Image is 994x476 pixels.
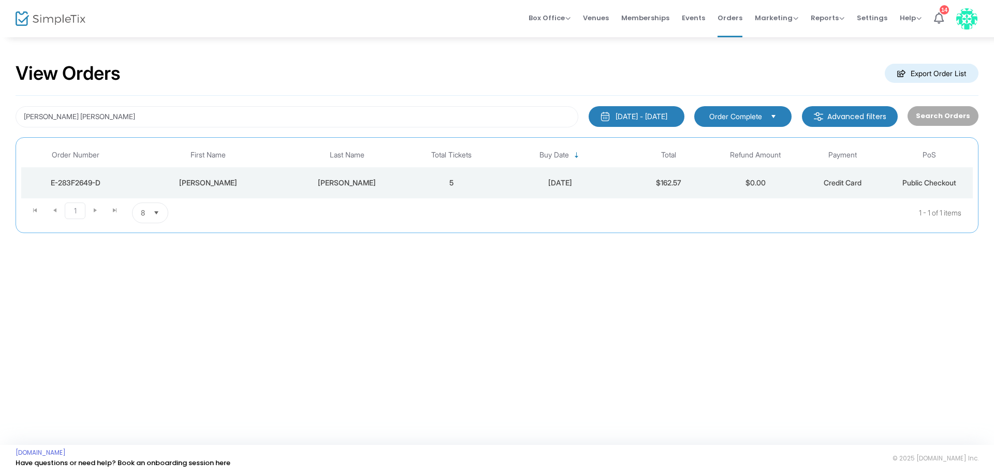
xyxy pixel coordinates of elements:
th: Total Tickets [408,143,495,167]
div: [DATE] - [DATE] [616,111,667,122]
div: 9/22/2025 [498,178,623,188]
span: Payment [828,151,857,160]
span: Order Complete [709,111,762,122]
a: [DOMAIN_NAME] [16,449,66,457]
input: Search by name, email, phone, order number, ip address, or last 4 digits of card [16,106,578,127]
span: Box Office [529,13,571,23]
div: 14 [940,5,949,15]
span: © 2025 [DOMAIN_NAME] Inc. [893,454,978,463]
span: Settings [857,5,887,31]
td: 5 [408,167,495,198]
img: filter [813,111,824,122]
m-button: Advanced filters [802,106,898,127]
span: Help [900,13,922,23]
span: Buy Date [539,151,569,160]
span: Sortable [573,151,581,160]
div: Timothy [133,178,284,188]
span: Orders [718,5,742,31]
span: Venues [583,5,609,31]
a: Have questions or need help? Book an onboarding session here [16,458,230,468]
div: E-283F2649-D [24,178,127,188]
button: Select [766,111,781,122]
span: Last Name [330,151,364,160]
span: Page 1 [65,203,85,219]
div: Whyte [289,178,405,188]
m-button: Export Order List [885,64,978,83]
span: Marketing [755,13,798,23]
img: monthly [600,111,610,122]
h2: View Orders [16,62,121,85]
kendo-pager-info: 1 - 1 of 1 items [271,203,961,223]
span: Memberships [621,5,669,31]
td: $162.57 [625,167,712,198]
span: Events [682,5,705,31]
button: [DATE] - [DATE] [589,106,684,127]
span: Public Checkout [902,178,956,187]
span: Order Number [52,151,99,160]
span: Credit Card [824,178,861,187]
div: Data table [21,143,973,198]
td: $0.00 [712,167,799,198]
span: Reports [811,13,844,23]
th: Refund Amount [712,143,799,167]
span: First Name [191,151,226,160]
span: PoS [923,151,936,160]
button: Select [149,203,164,223]
span: 8 [141,208,145,218]
th: Total [625,143,712,167]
